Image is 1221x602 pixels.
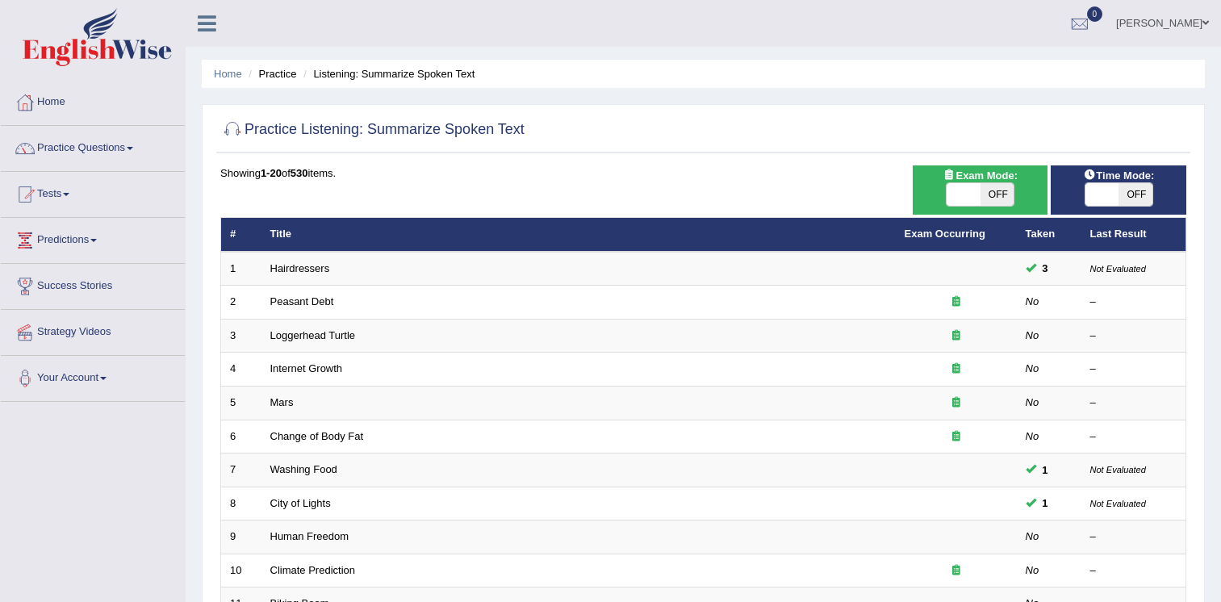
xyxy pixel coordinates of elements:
div: – [1090,563,1177,579]
a: Home [1,80,185,120]
div: Showing of items. [220,165,1186,181]
div: Exam occurring question [905,563,1008,579]
td: 1 [221,252,261,286]
a: Practice Questions [1,126,185,166]
a: Success Stories [1,264,185,304]
div: – [1090,395,1177,411]
td: 5 [221,387,261,420]
a: Peasant Debt [270,295,334,307]
td: 4 [221,353,261,387]
td: 10 [221,554,261,587]
em: No [1026,530,1039,542]
td: 8 [221,487,261,520]
small: Not Evaluated [1090,499,1146,508]
span: You cannot take this question anymore [1036,462,1055,479]
b: 1-20 [261,167,282,179]
a: Internet Growth [270,362,343,374]
th: # [221,218,261,252]
a: Loggerhead Turtle [270,329,356,341]
span: Time Mode: [1077,167,1160,184]
div: – [1090,362,1177,377]
a: Predictions [1,218,185,258]
a: Human Freedom [270,530,349,542]
a: Mars [270,396,294,408]
div: Exam occurring question [905,429,1008,445]
div: Exam occurring question [905,328,1008,344]
span: OFF [1119,183,1152,206]
em: No [1026,362,1039,374]
span: 0 [1087,6,1103,22]
small: Not Evaluated [1090,264,1146,274]
td: 6 [221,420,261,454]
h2: Practice Listening: Summarize Spoken Text [220,118,525,142]
div: Exam occurring question [905,295,1008,310]
th: Taken [1017,218,1081,252]
td: 7 [221,454,261,487]
span: Exam Mode: [936,167,1023,184]
em: No [1026,295,1039,307]
em: No [1026,329,1039,341]
em: No [1026,430,1039,442]
span: You cannot take this question anymore [1036,495,1055,512]
th: Last Result [1081,218,1186,252]
td: 2 [221,286,261,320]
em: No [1026,564,1039,576]
th: Title [261,218,896,252]
a: Strategy Videos [1,310,185,350]
em: No [1026,396,1039,408]
a: Exam Occurring [905,228,985,240]
a: Hairdressers [270,262,330,274]
div: – [1090,529,1177,545]
span: You cannot take this question anymore [1036,260,1055,277]
a: City of Lights [270,497,331,509]
a: Tests [1,172,185,212]
a: Home [214,68,242,80]
a: Your Account [1,356,185,396]
li: Practice [245,66,296,82]
span: OFF [981,183,1014,206]
a: Change of Body Fat [270,430,364,442]
div: Exam occurring question [905,362,1008,377]
a: Climate Prediction [270,564,356,576]
div: Show exams occurring in exams [913,165,1048,215]
div: – [1090,295,1177,310]
li: Listening: Summarize Spoken Text [299,66,475,82]
b: 530 [291,167,308,179]
div: Exam occurring question [905,395,1008,411]
a: Washing Food [270,463,337,475]
td: 3 [221,319,261,353]
small: Not Evaluated [1090,465,1146,474]
td: 9 [221,520,261,554]
div: – [1090,328,1177,344]
div: – [1090,429,1177,445]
